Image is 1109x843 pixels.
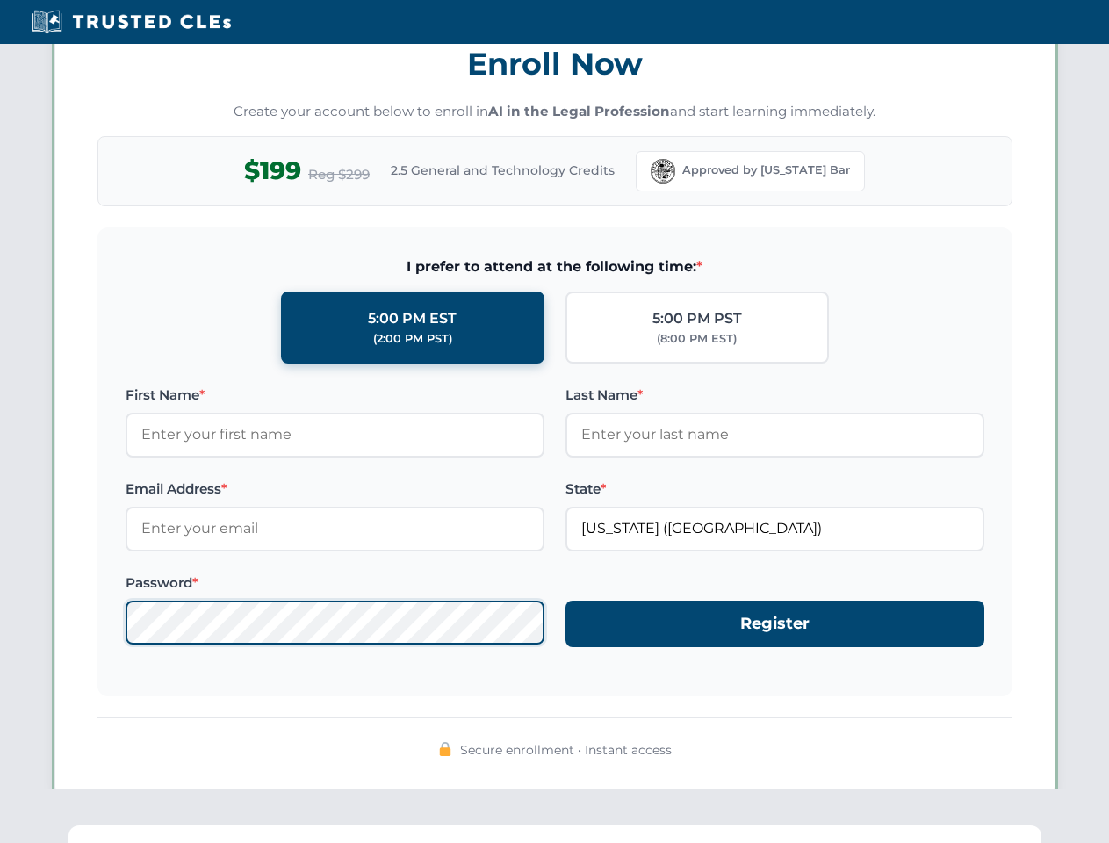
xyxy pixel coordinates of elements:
[565,479,984,500] label: State
[657,330,737,348] div: (8:00 PM EST)
[126,573,544,594] label: Password
[565,385,984,406] label: Last Name
[126,413,544,457] input: Enter your first name
[373,330,452,348] div: (2:00 PM PST)
[682,162,850,179] span: Approved by [US_STATE] Bar
[565,413,984,457] input: Enter your last name
[368,307,457,330] div: 5:00 PM EST
[565,601,984,647] button: Register
[308,164,370,185] span: Reg $299
[126,479,544,500] label: Email Address
[97,102,1012,122] p: Create your account below to enroll in and start learning immediately.
[438,742,452,756] img: 🔒
[391,161,615,180] span: 2.5 General and Technology Credits
[488,103,670,119] strong: AI in the Legal Profession
[652,307,742,330] div: 5:00 PM PST
[126,256,984,278] span: I prefer to attend at the following time:
[126,385,544,406] label: First Name
[126,507,544,551] input: Enter your email
[565,507,984,551] input: Florida (FL)
[244,151,301,191] span: $199
[460,740,672,760] span: Secure enrollment • Instant access
[26,9,236,35] img: Trusted CLEs
[97,36,1012,91] h3: Enroll Now
[651,159,675,184] img: Florida Bar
